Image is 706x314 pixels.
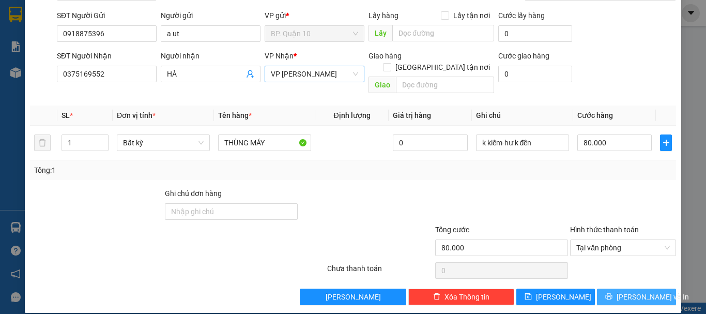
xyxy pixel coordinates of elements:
[597,289,676,305] button: printer[PERSON_NAME] và In
[498,25,572,42] input: Cước lấy hàng
[100,137,106,143] span: up
[570,226,639,234] label: Hình thức thanh toán
[34,165,273,176] div: Tổng: 1
[117,111,156,119] span: Đơn vị tính
[396,77,494,93] input: Dọc đường
[393,111,431,119] span: Giá trị hàng
[661,139,671,147] span: plus
[265,10,364,21] div: VP gửi
[300,289,406,305] button: [PERSON_NAME]
[57,50,157,62] div: SĐT Người Nhận
[476,134,569,151] input: Ghi Chú
[34,134,51,151] button: delete
[391,62,494,73] span: [GEOGRAPHIC_DATA] tận nơi
[100,144,106,150] span: down
[472,106,573,126] th: Ghi chú
[326,291,381,303] span: [PERSON_NAME]
[218,111,252,119] span: Tên hàng
[435,226,469,234] span: Tổng cước
[444,291,489,303] span: Xóa Thông tin
[165,203,298,220] input: Ghi chú đơn hàng
[271,66,358,82] span: VP Long Khánh
[605,293,612,301] span: printer
[97,135,108,143] span: Increase Value
[660,134,672,151] button: plus
[498,11,545,20] label: Cước lấy hàng
[123,135,204,151] span: Bất kỳ
[333,111,370,119] span: Định lượng
[218,134,311,151] input: VD: Bàn, Ghế
[498,52,549,60] label: Cước giao hàng
[62,111,70,119] span: SL
[449,10,494,21] span: Lấy tận nơi
[577,111,613,119] span: Cước hàng
[664,245,670,251] span: close-circle
[617,291,689,303] span: [PERSON_NAME] và In
[369,52,402,60] span: Giao hàng
[576,240,670,256] span: Tại văn phòng
[326,263,434,281] div: Chưa thanh toán
[536,291,591,303] span: [PERSON_NAME]
[57,10,157,21] div: SĐT Người Gửi
[161,10,260,21] div: Người gửi
[161,50,260,62] div: Người nhận
[525,293,532,301] span: save
[265,52,294,60] span: VP Nhận
[408,289,514,305] button: deleteXóa Thông tin
[369,77,396,93] span: Giao
[393,134,467,151] input: 0
[246,70,254,78] span: user-add
[165,189,222,198] label: Ghi chú đơn hàng
[498,66,572,82] input: Cước giao hàng
[433,293,440,301] span: delete
[516,289,595,305] button: save[PERSON_NAME]
[392,25,494,41] input: Dọc đường
[369,25,392,41] span: Lấy
[369,11,398,20] span: Lấy hàng
[97,143,108,151] span: Decrease Value
[271,26,358,41] span: BP. Quận 10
